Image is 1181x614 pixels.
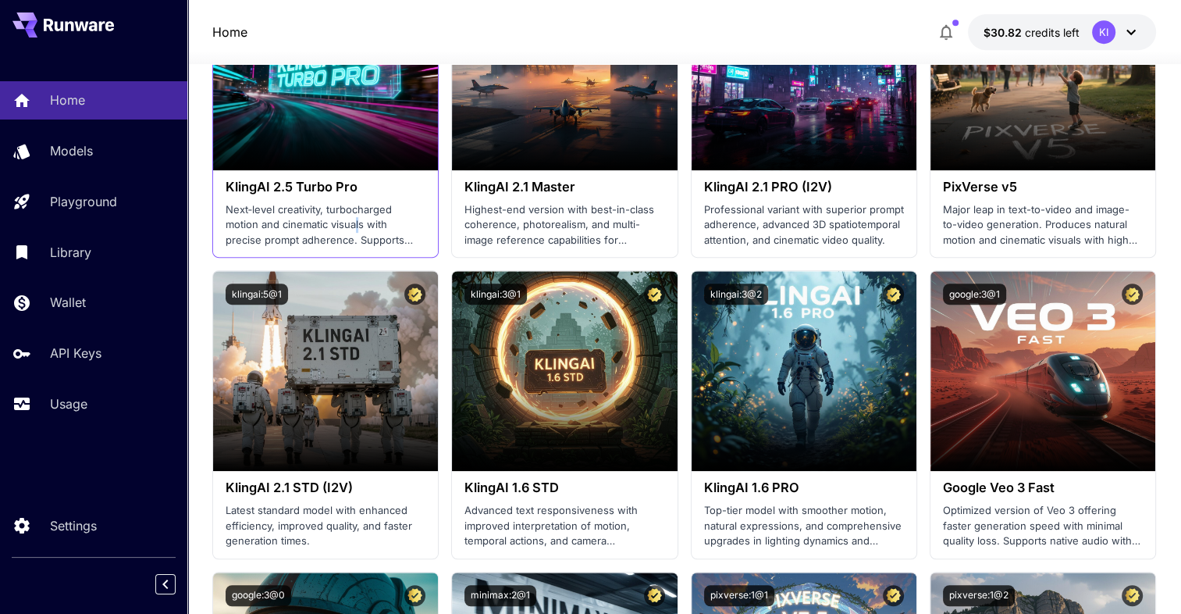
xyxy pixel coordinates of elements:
[226,503,425,549] p: Latest standard model with enhanced efficiency, improved quality, and faster generation times.
[1025,26,1080,39] span: credits left
[50,516,97,535] p: Settings
[644,284,665,305] button: Certified Model – Vetted for best performance and includes a commercial license.
[226,202,425,248] p: Next‑level creativity, turbocharged motion and cinematic visuals with precise prompt adherence. S...
[943,585,1015,606] button: pixverse:1@2
[968,14,1156,50] button: $30.82011KI
[883,284,904,305] button: Certified Model – Vetted for best performance and includes a commercial license.
[943,202,1143,248] p: Major leap in text-to-video and image-to-video generation. Produces natural motion and cinematic ...
[704,180,904,195] h3: KlingAI 2.1 PRO (I2V)
[212,23,247,41] a: Home
[943,180,1143,195] h3: PixVerse v5
[452,271,677,471] img: alt
[1092,20,1115,44] div: KI
[883,585,904,606] button: Certified Model – Vetted for best performance and includes a commercial license.
[50,394,87,413] p: Usage
[404,284,425,305] button: Certified Model – Vetted for best performance and includes a commercial license.
[226,180,425,195] h3: KlingAI 2.5 Turbo Pro
[464,284,527,305] button: klingai:3@1
[213,271,438,471] img: alt
[943,284,1006,305] button: google:3@1
[226,585,291,606] button: google:3@0
[50,91,85,109] p: Home
[704,585,774,606] button: pixverse:1@1
[692,271,916,471] img: alt
[226,284,288,305] button: klingai:5@1
[644,585,665,606] button: Certified Model – Vetted for best performance and includes a commercial license.
[930,271,1155,471] img: alt
[226,480,425,495] h3: KlingAI 2.1 STD (I2V)
[704,202,904,248] p: Professional variant with superior prompt adherence, advanced 3D spatiotemporal attention, and ci...
[1122,284,1143,305] button: Certified Model – Vetted for best performance and includes a commercial license.
[464,585,536,606] button: minimax:2@1
[464,202,664,248] p: Highest-end version with best-in-class coherence, photorealism, and multi-image reference capabil...
[50,192,117,211] p: Playground
[404,585,425,606] button: Certified Model – Vetted for best performance and includes a commercial license.
[50,344,101,362] p: API Keys
[984,24,1080,41] div: $30.82011
[704,503,904,549] p: Top-tier model with smoother motion, natural expressions, and comprehensive upgrades in lighting ...
[50,293,86,312] p: Wallet
[943,503,1143,549] p: Optimized version of Veo 3 offering faster generation speed with minimal quality loss. Supports n...
[943,480,1143,495] h3: Google Veo 3 Fast
[704,480,904,495] h3: KlingAI 1.6 PRO
[50,141,93,160] p: Models
[167,570,187,598] div: Collapse sidebar
[155,574,176,594] button: Collapse sidebar
[464,503,664,549] p: Advanced text responsiveness with improved interpretation of motion, temporal actions, and camera...
[704,284,768,305] button: klingai:3@2
[464,180,664,195] h3: KlingAI 2.1 Master
[212,23,247,41] nav: breadcrumb
[984,26,1025,39] span: $30.82
[50,243,91,262] p: Library
[1122,585,1143,606] button: Certified Model – Vetted for best performance and includes a commercial license.
[464,480,664,495] h3: KlingAI 1.6 STD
